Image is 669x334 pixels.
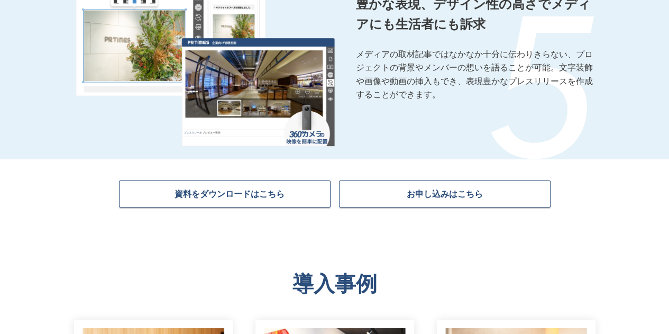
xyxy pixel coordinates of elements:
[356,48,594,102] p: メディアの取材記事ではなかなか十分に伝わりきらない、プロジェクトの背景やメンバーの想いを語ることが可能。文字装飾や画像や動画の挿入もでき、表現豊かなプレスリリースを作成することができます。
[339,180,551,207] a: お申し込みはこちら
[17,271,652,296] h2: 導入事例
[119,180,331,207] a: 資料をダウンロードはこちら
[175,188,285,199] span: 資料をダウンロードはこちら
